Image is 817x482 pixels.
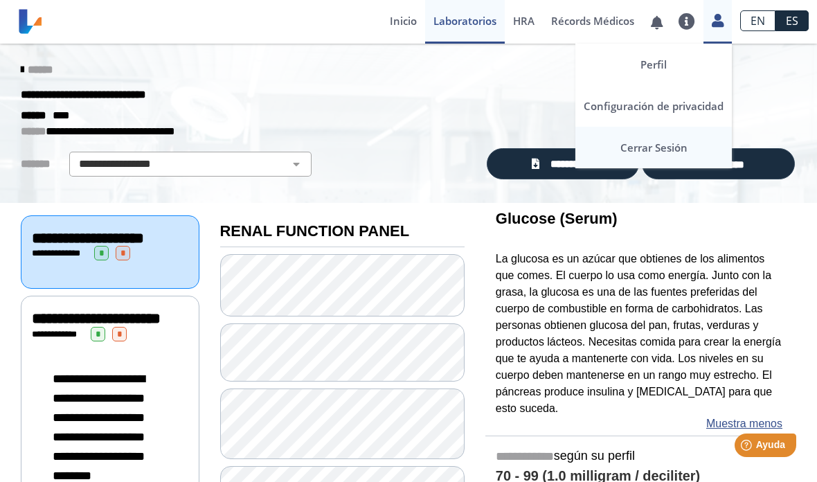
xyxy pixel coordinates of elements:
[775,10,809,31] a: ES
[575,85,732,127] a: Configuración de privacidad
[706,416,782,432] a: Muestra menos
[694,428,802,467] iframe: Help widget launcher
[740,10,775,31] a: EN
[513,14,535,28] span: HRA
[496,449,786,465] h5: según su perfil
[496,210,618,227] b: Glucose (Serum)
[575,44,732,85] a: Perfil
[220,222,410,240] b: RENAL FUNCTION PANEL
[496,251,786,416] p: La glucosa es un azúcar que obtienes de los alimentos que comes. El cuerpo lo usa como energía. J...
[575,127,732,168] a: Cerrar Sesión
